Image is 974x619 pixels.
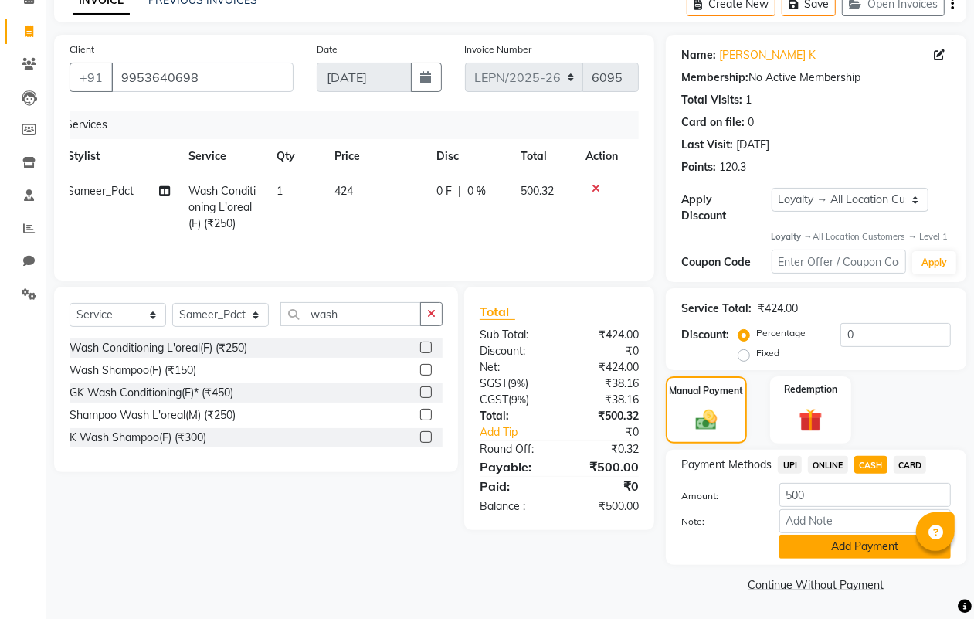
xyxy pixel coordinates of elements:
button: Add Payment [779,535,951,559]
label: Manual Payment [670,384,744,398]
div: Wash Shampoo(F) (₹150) [70,362,196,379]
button: Apply [912,251,956,274]
label: Redemption [784,383,837,396]
div: ₹38.16 [559,376,650,392]
th: Disc [427,139,511,174]
span: CARD [894,456,927,474]
div: [DATE] [736,137,769,153]
button: +91 [70,63,113,92]
a: Continue Without Payment [669,577,963,593]
div: ( ) [468,376,559,392]
div: Card on file: [681,114,745,131]
div: ₹500.32 [559,408,650,424]
div: 1 [745,92,752,108]
a: Add Tip [468,424,575,440]
th: Action [576,139,627,174]
label: Percentage [756,326,806,340]
div: ₹38.16 [559,392,650,408]
div: Wash Conditioning L'oreal(F) (₹250) [70,340,247,356]
div: Total: [468,408,559,424]
span: Total [480,304,515,320]
label: Invoice Number [465,43,532,56]
input: Search by Name/Mobile/Email/Code [111,63,294,92]
div: ₹0 [575,424,650,440]
div: All Location Customers → Level 1 [772,230,951,243]
th: Price [325,139,427,174]
strong: Loyalty → [772,231,813,242]
div: ₹0 [559,477,650,495]
th: Total [511,139,576,174]
div: ₹424.00 [758,301,798,317]
div: Membership: [681,70,748,86]
label: Fixed [756,346,779,360]
span: 500.32 [521,184,554,198]
span: 1 [277,184,283,198]
div: Discount: [468,343,559,359]
div: K Wash Shampoo(F) (₹300) [70,430,206,446]
span: | [458,183,461,199]
div: ₹500.00 [559,498,650,515]
div: Round Off: [468,441,559,457]
div: Apply Discount [681,192,771,224]
div: Service Total: [681,301,752,317]
label: Client [70,43,94,56]
span: 9% [511,393,526,406]
th: Stylist [58,139,179,174]
label: Note: [670,515,767,529]
input: Search or Scan [280,302,421,326]
div: Sub Total: [468,327,559,343]
div: Net: [468,359,559,376]
div: GK Wash Conditioning(F)* (₹450) [70,385,233,401]
span: 9% [511,377,525,389]
div: Total Visits: [681,92,742,108]
a: [PERSON_NAME] K [719,47,816,63]
input: Amount [779,483,951,507]
input: Add Note [779,509,951,533]
div: 120.3 [719,159,746,175]
div: Shampoo Wash L'oreal(M) (₹250) [70,407,236,423]
div: Points: [681,159,716,175]
div: Name: [681,47,716,63]
input: Enter Offer / Coupon Code [772,250,906,274]
span: 0 % [467,183,486,199]
div: ( ) [468,392,559,408]
img: _gift.svg [792,406,829,434]
div: ₹0.32 [559,441,650,457]
img: _cash.svg [689,407,724,432]
div: Services [59,111,639,139]
div: Paid: [468,477,559,495]
div: Last Visit: [681,137,733,153]
div: ₹424.00 [559,327,650,343]
span: Wash Conditioning L'oreal(F) (₹250) [188,184,256,230]
span: Payment Methods [681,457,772,473]
span: Sameer_Pdct [67,184,134,198]
div: ₹0 [559,343,650,359]
div: Discount: [681,327,729,343]
span: CASH [854,456,887,474]
div: Coupon Code [681,254,771,270]
div: Balance : [468,498,559,515]
div: Payable: [468,457,559,476]
span: SGST [480,376,507,390]
span: 424 [334,184,353,198]
label: Date [317,43,338,56]
th: Qty [267,139,325,174]
div: ₹424.00 [559,359,650,376]
th: Service [179,139,266,174]
div: 0 [748,114,754,131]
label: Amount: [670,489,767,503]
span: ONLINE [808,456,848,474]
span: CGST [480,393,508,406]
div: ₹500.00 [559,457,650,476]
span: UPI [778,456,802,474]
div: No Active Membership [681,70,951,86]
span: 0 F [436,183,452,199]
